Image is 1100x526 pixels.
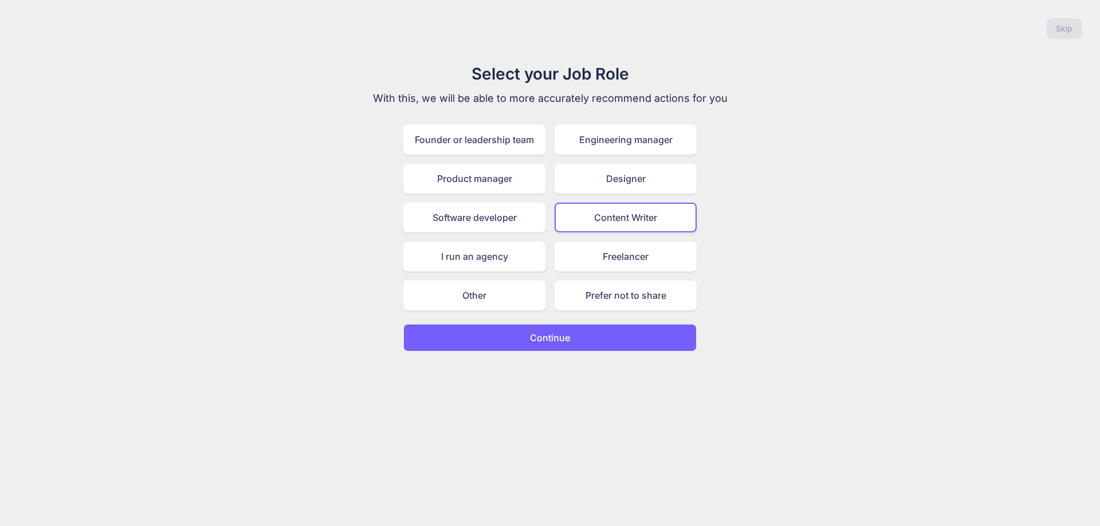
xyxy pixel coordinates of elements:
[403,324,697,351] button: Continue
[530,331,570,345] p: Continue
[403,280,545,310] div: Other
[555,203,697,232] div: Content Writer
[357,62,742,86] h1: Select your Job Role
[1047,18,1082,39] button: Skip
[403,203,545,232] div: Software developer
[403,164,545,193] div: Product manager
[555,280,697,310] div: Prefer not to share
[555,125,697,155] div: Engineering manager
[357,90,742,106] p: With this, we will be able to more accurately recommend actions for you
[555,164,697,193] div: Designer
[555,242,697,271] div: Freelancer
[403,125,545,155] div: Founder or leadership team
[403,242,545,271] div: I run an agency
